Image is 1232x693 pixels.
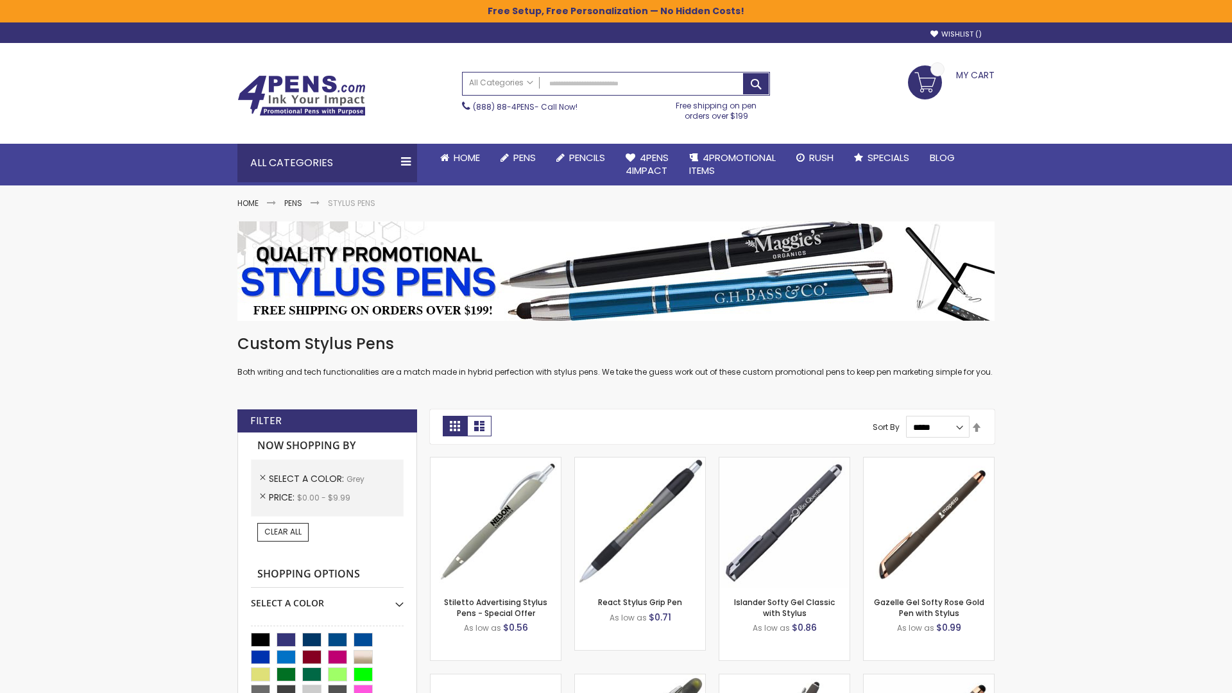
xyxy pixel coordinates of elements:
a: Gazelle Gel Softy Rose Gold Pen with Stylus-Grey [864,457,994,468]
label: Sort By [873,422,900,432]
strong: Filter [250,414,282,428]
a: Islander Softy Gel Classic with Stylus-Grey [719,457,850,468]
a: React Stylus Grip Pen-Grey [575,457,705,468]
span: Rush [809,151,834,164]
a: Pens [284,198,302,209]
span: 4PROMOTIONAL ITEMS [689,151,776,177]
a: Stiletto Advertising Stylus Pens - Special Offer [444,597,547,618]
span: $0.56 [503,621,528,634]
span: $0.86 [792,621,817,634]
a: Custom Soft Touch® Metal Pens with Stylus-Grey [719,674,850,685]
a: Islander Softy Gel Classic with Stylus [734,597,835,618]
span: Pencils [569,151,605,164]
div: Select A Color [251,588,404,610]
span: Price [269,491,297,504]
span: As low as [464,622,501,633]
span: - Call Now! [473,101,577,112]
strong: Grid [443,416,467,436]
strong: Shopping Options [251,561,404,588]
a: Home [430,144,490,172]
span: Home [454,151,480,164]
a: Rush [786,144,844,172]
span: Grey [346,474,364,484]
a: React Stylus Grip Pen [598,597,682,608]
span: Select A Color [269,472,346,485]
a: Gazelle Gel Softy Rose Gold Pen with Stylus [874,597,984,618]
a: Islander Softy Rose Gold Gel Pen with Stylus-Grey [864,674,994,685]
img: Stylus Pens [237,221,995,321]
a: (888) 88-4PENS [473,101,535,112]
span: Pens [513,151,536,164]
span: Clear All [264,526,302,537]
a: Wishlist [930,30,982,39]
a: All Categories [463,73,540,94]
a: Home [237,198,259,209]
span: 4Pens 4impact [626,151,669,177]
a: Cyber Stylus 0.7mm Fine Point Gel Grip Pen-Grey [431,674,561,685]
img: Gazelle Gel Softy Rose Gold Pen with Stylus-Grey [864,458,994,588]
a: Clear All [257,523,309,541]
span: As low as [610,612,647,623]
h1: Custom Stylus Pens [237,334,995,354]
img: Stiletto Advertising Stylus Pens-Grey [431,458,561,588]
span: $0.99 [936,621,961,634]
span: As low as [897,622,934,633]
div: All Categories [237,144,417,182]
a: Souvenir® Jalan Highlighter Stylus Pen Combo-Grey [575,674,705,685]
span: $0.00 - $9.99 [297,492,350,503]
div: Free shipping on pen orders over $199 [663,96,771,121]
span: As low as [753,622,790,633]
strong: Now Shopping by [251,432,404,459]
a: Specials [844,144,920,172]
a: 4PROMOTIONALITEMS [679,144,786,185]
a: Pencils [546,144,615,172]
img: 4Pens Custom Pens and Promotional Products [237,75,366,116]
a: Blog [920,144,965,172]
span: Blog [930,151,955,164]
a: Pens [490,144,546,172]
img: React Stylus Grip Pen-Grey [575,458,705,588]
span: All Categories [469,78,533,88]
a: Stiletto Advertising Stylus Pens-Grey [431,457,561,468]
img: Islander Softy Gel Classic with Stylus-Grey [719,458,850,588]
div: Both writing and tech functionalities are a match made in hybrid perfection with stylus pens. We ... [237,334,995,378]
span: $0.71 [649,611,671,624]
strong: Stylus Pens [328,198,375,209]
span: Specials [868,151,909,164]
a: 4Pens4impact [615,144,679,185]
